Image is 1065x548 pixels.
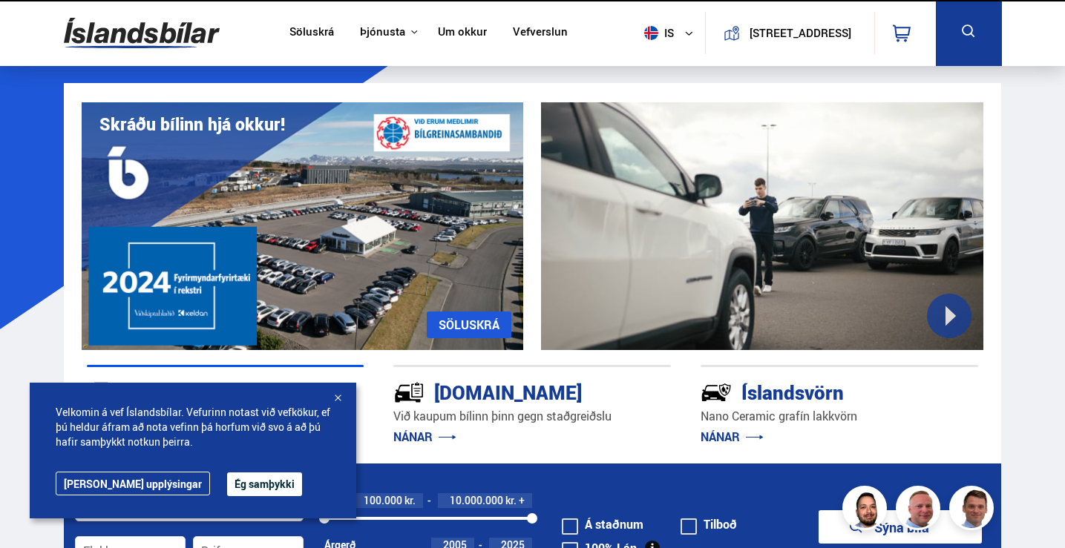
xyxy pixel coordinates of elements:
[681,518,737,530] label: Tilboð
[819,510,982,544] button: Sýna bíla
[99,114,285,134] h1: Skráðu bílinn hjá okkur!
[644,26,658,40] img: svg+xml;base64,PHN2ZyB4bWxucz0iaHR0cDovL3d3dy53My5vcmcvMjAwMC9zdmciIHdpZHRoPSI1MTIiIGhlaWdodD0iNT...
[898,488,943,532] img: siFngHWaQ9KaOqBr.png
[513,25,568,41] a: Vefverslun
[82,102,524,350] img: eKx6w-_Home_640_.png
[87,377,118,408] img: JRvxyua_JYH6wB4c.svg
[393,429,456,445] a: NÁNAR
[87,378,312,404] div: Íslandsbílar
[438,25,487,41] a: Um okkur
[393,408,671,425] p: Við kaupum bílinn þinn gegn staðgreiðslu
[393,378,618,404] div: [DOMAIN_NAME]
[845,488,889,532] img: nhp88E3Fdnt1Opn2.png
[505,495,517,506] span: kr.
[714,12,865,54] a: [STREET_ADDRESS]
[746,27,855,39] button: [STREET_ADDRESS]
[427,311,511,338] a: SÖLUSKRÁ
[638,26,675,40] span: is
[64,9,220,57] img: G0Ugv5HjCgRt.svg
[701,377,732,408] img: -Svtn6bYgwAsiwNX.svg
[450,493,503,507] span: 10.000.000
[360,25,405,39] button: Þjónusta
[562,518,643,530] label: Á staðnum
[289,25,334,41] a: Söluskrá
[227,472,302,496] button: Ég samþykki
[701,429,764,445] a: NÁNAR
[56,472,210,495] a: [PERSON_NAME] upplýsingar
[364,493,402,507] span: 100.000
[638,11,705,55] button: is
[701,408,978,425] p: Nano Ceramic grafín lakkvörn
[393,377,425,408] img: tr5P-W3DuiFaO7aO.svg
[56,405,330,449] span: Velkomin á vef Íslandsbílar. Vefurinn notast við vefkökur, ef þú heldur áfram að nota vefinn þá h...
[404,495,416,506] span: kr.
[701,378,925,404] div: Íslandsvörn
[519,495,525,506] span: +
[951,488,996,532] img: FbJEzSuNWCJXmdc-.webp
